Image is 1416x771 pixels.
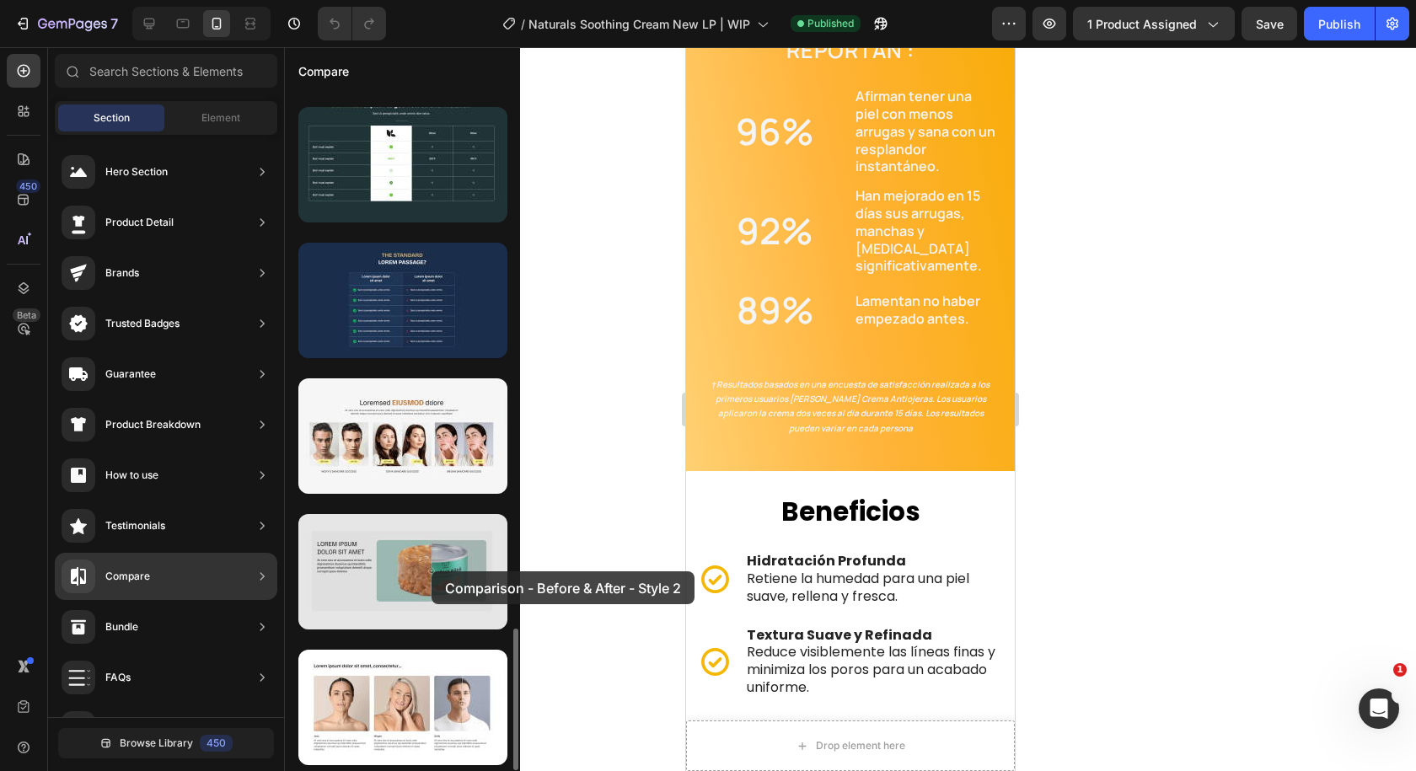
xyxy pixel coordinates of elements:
[105,214,174,231] div: Product Detail
[1256,17,1284,31] span: Save
[110,13,118,34] p: 7
[528,15,750,33] span: Naturals Soothing Cream New LP | WIP
[1318,15,1360,33] div: Publish
[807,16,854,31] span: Published
[105,163,168,180] div: Hero Section
[1304,7,1375,40] button: Publish
[521,15,525,33] span: /
[55,54,277,88] input: Search Sections & Elements
[686,47,1015,771] iframe: Design area
[105,517,165,534] div: Testimonials
[105,265,139,281] div: Brands
[318,7,386,40] div: Undo/Redo
[1359,688,1399,729] iframe: Intercom live chat
[201,110,240,126] span: Element
[105,669,131,686] div: FAQs
[16,179,40,193] div: 450
[7,7,126,40] button: 7
[105,618,138,635] div: Bundle
[105,416,201,433] div: Product Breakdown
[1073,7,1235,40] button: 1 product assigned
[105,568,150,585] div: Compare
[105,315,180,332] div: Trusted Badges
[105,366,156,383] div: Guarantee
[200,735,233,752] div: 450
[58,728,274,758] button: Browse Library450
[1242,7,1297,40] button: Save
[1393,663,1407,677] span: 1
[105,467,158,484] div: How to use
[1087,15,1197,33] span: 1 product assigned
[94,110,130,126] span: Section
[13,308,40,322] div: Beta
[120,736,193,751] span: Browse Library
